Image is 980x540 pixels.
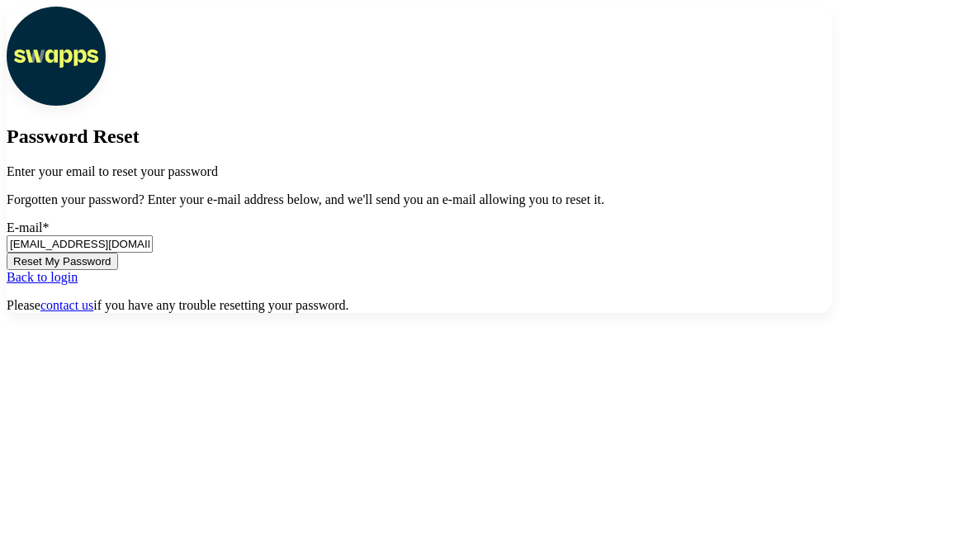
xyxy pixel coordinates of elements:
label: E-mail [7,220,50,234]
p: Forgotten your password? Enter your e-mail address below, and we'll send you an e-mail allowing y... [7,192,832,207]
p: Please if you have any trouble resetting your password. [7,298,832,313]
img: Transparency Dashboard logo [7,7,106,106]
button: Reset My Password [7,253,118,270]
a: contact us [40,298,93,312]
input: E-mail address [7,235,153,253]
p: Enter your email to reset your password [7,164,832,179]
a: Back to login [7,270,78,284]
h2: Password Reset [7,126,832,148]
